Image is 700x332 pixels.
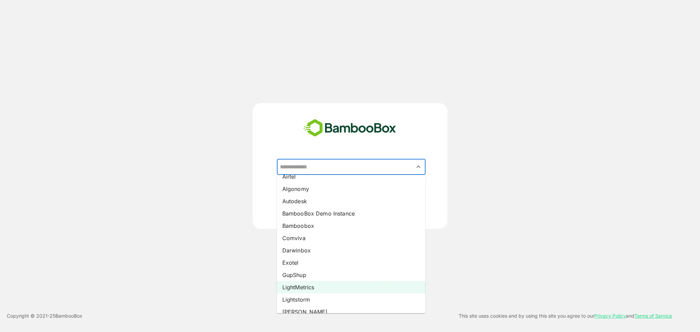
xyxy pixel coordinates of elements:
[277,269,426,281] li: GupShup
[277,183,426,195] li: Algonomy
[277,306,426,318] li: [PERSON_NAME]
[459,312,672,320] p: This site uses cookies and by using this site you agree to our and
[7,312,82,320] p: Copyright © 2021- 25 BambooBox
[300,117,400,139] img: bamboobox
[277,207,426,220] li: BambooBox Demo Instance
[594,313,626,319] a: Privacy Policy
[634,313,672,319] a: Terms of Service
[414,162,423,171] button: Close
[277,232,426,244] li: Comviva
[277,195,426,207] li: Autodesk
[277,281,426,293] li: LightMetrics
[277,220,426,232] li: Bamboobox
[277,170,426,183] li: Airtel
[277,244,426,257] li: Darwinbox
[277,293,426,306] li: Lightstorm
[277,257,426,269] li: Exotel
